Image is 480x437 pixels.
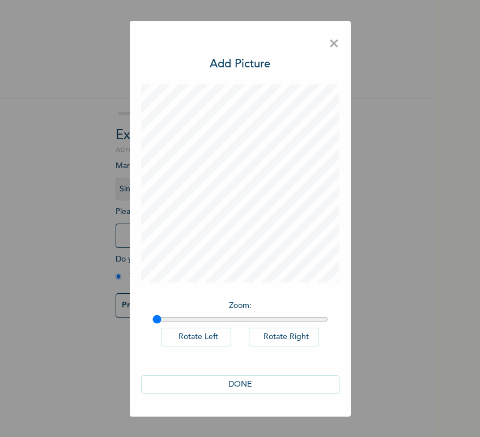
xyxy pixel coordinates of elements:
h3: Add Picture [210,56,270,73]
button: DONE [141,375,339,394]
button: Rotate Left [161,328,231,346]
span: × [329,32,339,56]
span: Please add a recent Passport Photograph [116,208,320,254]
button: Rotate Right [249,328,319,346]
p: Zoom : [152,300,328,312]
